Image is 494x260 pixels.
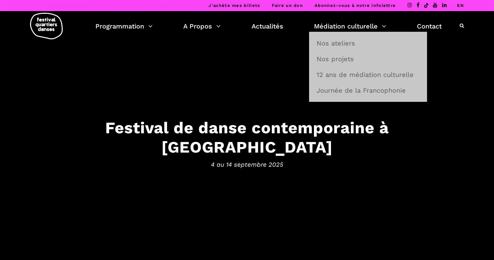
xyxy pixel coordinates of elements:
a: Abonnez-vous à notre infolettre [315,3,396,8]
a: Nos projets [313,51,423,66]
a: A Propos [183,21,221,32]
a: J’achète mes billets [208,3,260,8]
a: Contact [417,21,442,32]
a: Faire un don [272,3,303,8]
a: Médiation culturelle [314,21,386,32]
a: Nos ateliers [313,36,423,51]
a: Journée de la Francophonie [313,83,423,98]
a: Programmation [95,21,153,32]
a: 12 ans de médiation culturelle [313,67,423,82]
a: Actualités [252,21,283,32]
h3: Festival de danse contemporaine à [GEOGRAPHIC_DATA] [44,118,450,157]
a: EN [457,3,464,8]
span: 4 au 14 septembre 2025 [44,160,450,170]
img: logo-fqd-med [30,13,63,39]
